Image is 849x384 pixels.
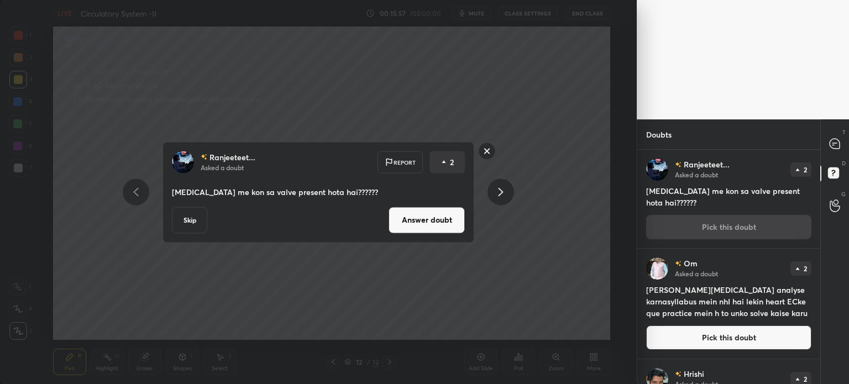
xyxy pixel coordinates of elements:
[646,185,811,208] h4: [MEDICAL_DATA] me kon sa valve present hota hai??????
[172,207,207,233] button: Skip
[675,162,682,168] img: no-rating-badge.077c3623.svg
[209,152,255,161] p: Ranjeeteet...
[804,166,807,173] p: 2
[684,259,698,268] p: Om
[675,261,682,267] img: no-rating-badge.077c3623.svg
[675,371,682,377] img: no-rating-badge.077c3623.svg
[646,159,668,181] img: 8969a9b085884353b8a95fb25790a058.jpg
[172,151,194,173] img: 8969a9b085884353b8a95fb25790a058.jpg
[804,265,807,272] p: 2
[675,170,718,179] p: Asked a doubt
[675,269,718,278] p: Asked a doubt
[646,257,668,280] img: dbbfd756453740bd842d4e46f8b7f423.jpg
[684,160,730,169] p: Ranjeeteet...
[684,370,704,378] p: Hrishi
[804,376,807,382] p: 2
[201,162,244,171] p: Asked a doubt
[389,207,465,233] button: Answer doubt
[842,128,846,136] p: T
[637,120,680,149] p: Doubts
[842,159,846,167] p: D
[172,186,465,197] p: [MEDICAL_DATA] me kon sa valve present hota hai??????
[201,154,207,160] img: no-rating-badge.077c3623.svg
[450,156,454,167] p: 2
[841,190,846,198] p: G
[378,151,423,173] div: Report
[646,284,811,319] h4: [PERSON_NAME][MEDICAL_DATA] analyse karnasyllabus mein nhI hai lekin heart ECke que practice mein...
[646,325,811,350] button: Pick this doubt
[637,150,820,384] div: grid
